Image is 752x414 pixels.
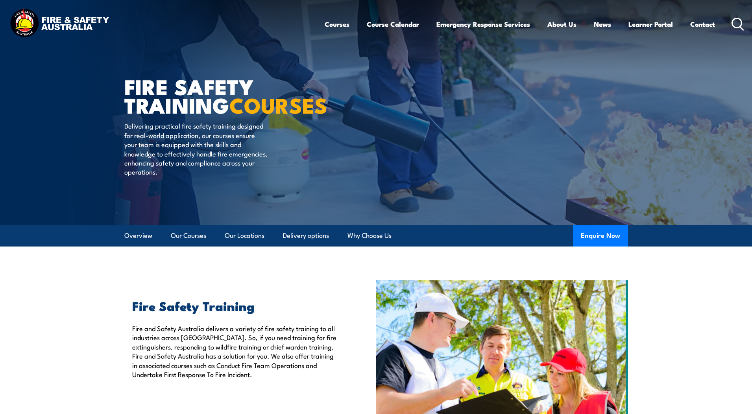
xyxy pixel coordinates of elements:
[124,77,319,114] h1: FIRE SAFETY TRAINING
[347,225,392,246] a: Why Choose Us
[124,225,152,246] a: Overview
[132,300,340,311] h2: Fire Safety Training
[124,121,268,176] p: Delivering practical fire safety training designed for real-world application, our courses ensure...
[547,14,576,35] a: About Us
[132,324,340,379] p: Fire and Safety Australia delivers a variety of fire safety training to all industries across [GE...
[367,14,419,35] a: Course Calendar
[628,14,673,35] a: Learner Portal
[690,14,715,35] a: Contact
[436,14,530,35] a: Emergency Response Services
[325,14,349,35] a: Courses
[225,225,264,246] a: Our Locations
[573,225,628,247] button: Enquire Now
[283,225,329,246] a: Delivery options
[171,225,206,246] a: Our Courses
[594,14,611,35] a: News
[229,88,327,121] strong: COURSES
